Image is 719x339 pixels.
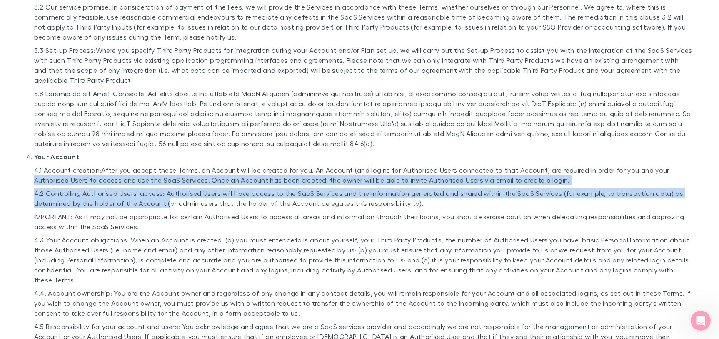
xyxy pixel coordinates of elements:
strong: Your Account [34,153,79,161]
p: 3.3 Set-up Process:Where you specify Third Party Products for integration during your Account and... [34,45,692,85]
p: 4.4. Account ownership: You are the Account owner and regardless of any change in any contact det... [34,288,692,318]
p: IMPORTANT: As it may not be appropriate for certain Authorised Users to access all areas and info... [34,212,692,232]
p: 5.8 Loremip do sit AmeT Consecte: Adi elits doei te inc utlab etd MagN Aliquaen (adminimve qui no... [34,89,692,148]
p: 4.3 Your Account obligations: When an Account is created: (a) you must enter details about yourse... [34,235,692,285]
p: 3.2 Our service promise: In consideration of payment of the Fees, we will provide the Services in... [34,2,692,42]
iframe: Intercom live chat [691,311,711,331]
p: 4.2 Controlling Authorised Users' access: Authorised Users will have access to the SaaS Services ... [34,188,692,208]
p: 4.1 Account creation:After you accept these Terms, an Account will be created for you. An Account... [34,165,692,185]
